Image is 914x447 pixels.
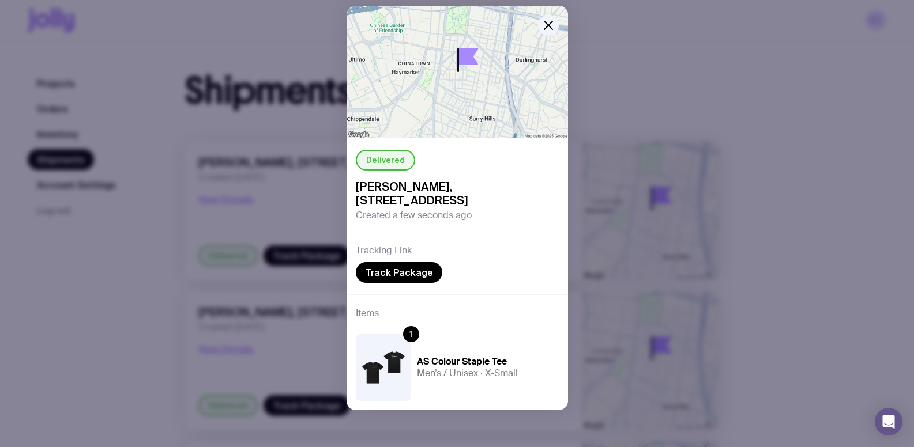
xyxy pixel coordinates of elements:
h5: Men’s / Unisex · X-Small [417,368,518,379]
img: staticmap [347,6,568,138]
span: [PERSON_NAME], [STREET_ADDRESS] [356,180,559,207]
h3: Items [356,306,379,320]
div: 1 [403,326,419,342]
a: Track Package [356,262,442,283]
h4: AS Colour Staple Tee [417,356,518,368]
span: Created a few seconds ago [356,210,472,221]
h3: Tracking Link [356,245,412,256]
div: Open Intercom Messenger [875,408,902,435]
div: Delivered [356,150,415,171]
